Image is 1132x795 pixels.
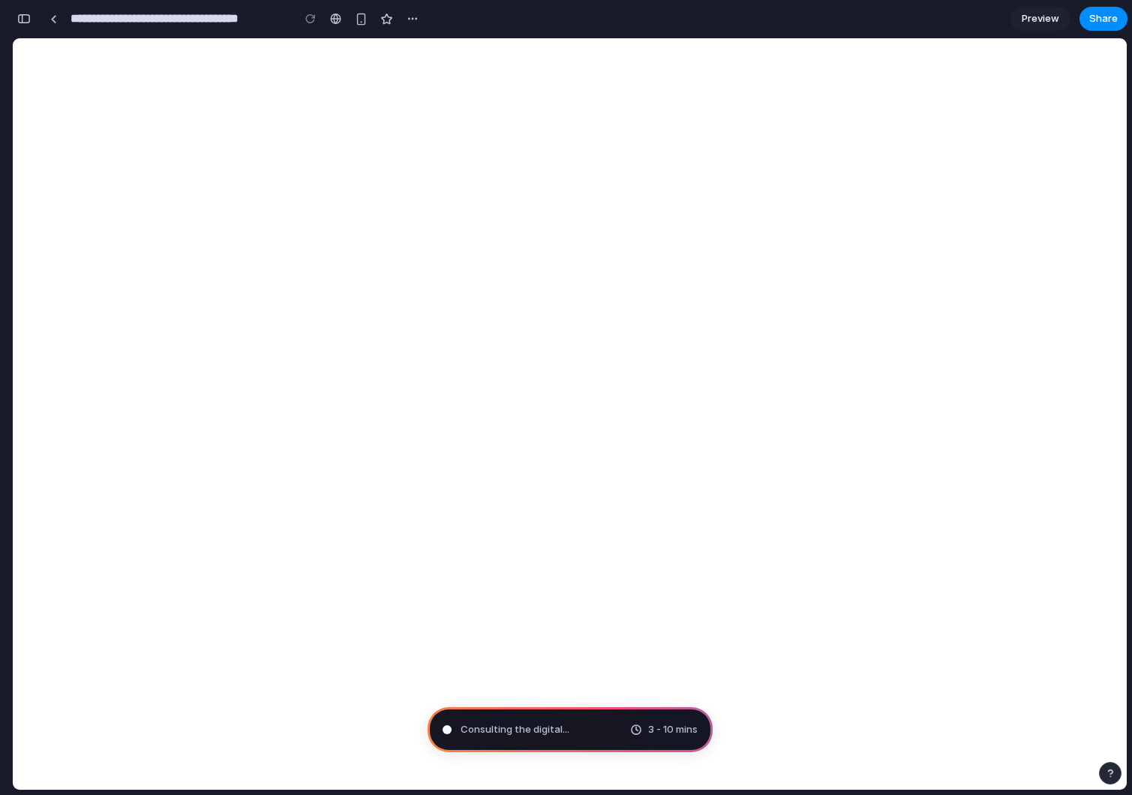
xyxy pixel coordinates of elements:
[461,722,569,737] span: Consulting the digital ...
[1022,11,1059,26] span: Preview
[1079,7,1127,31] button: Share
[648,722,698,737] span: 3 - 10 mins
[1010,7,1070,31] a: Preview
[1089,11,1118,26] span: Share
